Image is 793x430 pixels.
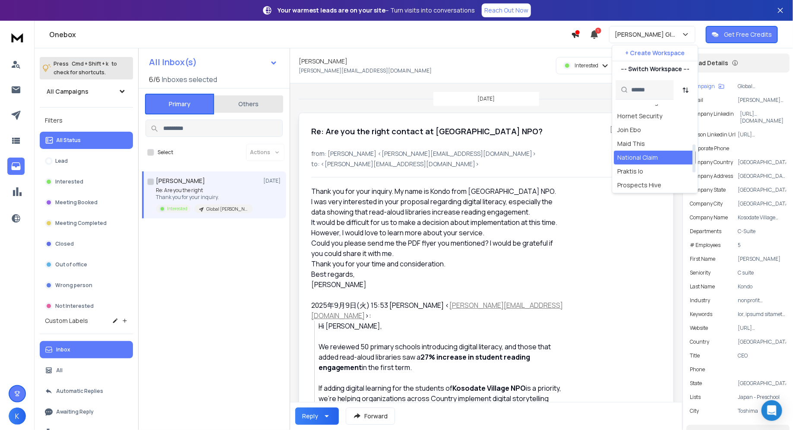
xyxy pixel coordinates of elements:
[56,388,103,395] p: Automatic Replies
[738,242,786,249] p: 5
[690,214,728,221] p: Company Name
[613,45,698,61] button: + Create Workspace
[477,95,495,102] p: [DATE]
[40,132,133,149] button: All Status
[40,194,133,211] button: Meeting Booked
[690,187,726,193] p: Company State
[690,380,702,387] p: State
[319,352,532,372] strong: 27% increase in student reading engagement
[55,261,87,268] p: Out of office
[690,145,729,152] p: Corporate Phone
[618,167,644,176] div: Praktis Io
[738,256,786,262] p: [PERSON_NAME]
[149,58,197,66] h1: All Inbox(s)
[56,367,63,374] p: All
[55,158,68,164] p: Lead
[482,3,531,17] a: Reach Out Now
[56,346,70,353] p: Inbox
[56,408,94,415] p: Awaiting Reply
[295,408,339,425] button: Reply
[40,152,133,170] button: Lead
[724,30,772,39] p: Get Free Credits
[690,83,715,90] p: Campaign
[595,28,601,34] span: 1
[206,206,248,212] p: Global [PERSON_NAME]-[GEOGRAPHIC_DATA]-Safe
[142,54,284,71] button: All Inbox(s)
[740,111,786,124] p: [URL][DOMAIN_NAME]
[738,83,786,90] p: Global [PERSON_NAME]-[GEOGRAPHIC_DATA]-Safe
[690,159,733,166] p: Company Country
[761,400,782,421] div: Open Intercom Messenger
[55,199,98,206] p: Meeting Booked
[738,311,786,318] p: lor, ipsumd sitamet, conse adipiscin elitseddo, eiusmodte incididun, utlaboree, dolore magnaa eni...
[346,408,395,425] button: Forward
[278,6,475,15] p: – Turn visits into conversations
[738,97,786,104] p: [PERSON_NAME][EMAIL_ADDRESS][DOMAIN_NAME]
[40,114,133,126] h3: Filters
[575,62,598,69] p: Interested
[40,297,133,315] button: Not Interested
[311,186,563,196] p: Thank you for your inquiry. My name is Kondo from [GEOGRAPHIC_DATA] NPO.
[145,94,214,114] button: Primary
[40,341,133,358] button: Inbox
[311,125,543,137] h1: Re: Are you the right contact at [GEOGRAPHIC_DATA] NPO?
[706,26,778,43] button: Get Free Credits
[311,269,563,279] p: Best regards,
[618,126,641,134] div: Join Ebo
[690,394,701,401] p: Lists
[738,159,786,166] p: [GEOGRAPHIC_DATA]
[738,297,786,304] p: nonprofit organization management
[738,187,786,193] p: [GEOGRAPHIC_DATA]
[40,256,133,273] button: Out of office
[621,65,689,73] p: --- Switch Workspace ---
[690,242,720,249] p: # Employees
[9,408,26,425] button: K
[618,139,645,148] div: Maid This
[738,228,786,235] p: C-Suite
[738,325,786,332] p: [URL][DOMAIN_NAME]
[738,131,786,138] p: [URL][DOMAIN_NAME][PERSON_NAME]
[149,74,160,85] span: 6 / 6
[690,173,733,180] p: Company Address
[690,325,708,332] p: website
[214,95,283,114] button: Others
[690,311,712,318] p: Keywords
[40,362,133,379] button: All
[56,137,81,144] p: All Status
[40,173,133,190] button: Interested
[618,181,662,190] div: Prospects Hive
[484,6,528,15] p: Reach Out Now
[40,83,133,100] button: All Campaigns
[738,338,786,345] p: [GEOGRAPHIC_DATA]
[738,394,786,401] p: Japan - Preschool
[158,149,173,156] label: Select
[311,196,563,217] p: I was very interested in your proposal regarding digital literacy, especially the data showing th...
[690,408,699,414] p: City
[156,177,205,185] h1: [PERSON_NAME]
[626,49,685,57] p: + Create Workspace
[690,228,721,235] p: Departments
[690,111,740,124] p: Company Linkedin Url
[40,215,133,232] button: Meeting Completed
[167,206,187,212] p: Interested
[55,178,83,185] p: Interested
[162,74,217,85] h3: Inboxes selected
[45,316,88,325] h3: Custom Labels
[319,321,563,331] div: Hi [PERSON_NAME],
[738,283,786,290] p: Kondo
[618,153,658,162] div: National Claim
[453,383,526,393] strong: Kosodate Village NPO
[738,408,786,414] p: Toshima
[156,194,253,201] p: Thank you for your inquiry.
[299,57,348,66] h1: [PERSON_NAME]
[618,112,663,120] div: Hornet Security
[319,383,563,414] div: If adding digital learning for the students of is a priority, we’re helping organizations across ...
[311,149,661,158] p: from: [PERSON_NAME] <[PERSON_NAME][EMAIL_ADDRESS][DOMAIN_NAME]>
[156,187,253,194] p: Re: Are you the right
[738,214,786,221] p: Kosodate Village NPO
[738,200,786,207] p: [GEOGRAPHIC_DATA]
[738,352,786,359] p: CEO
[692,59,728,67] p: Lead Details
